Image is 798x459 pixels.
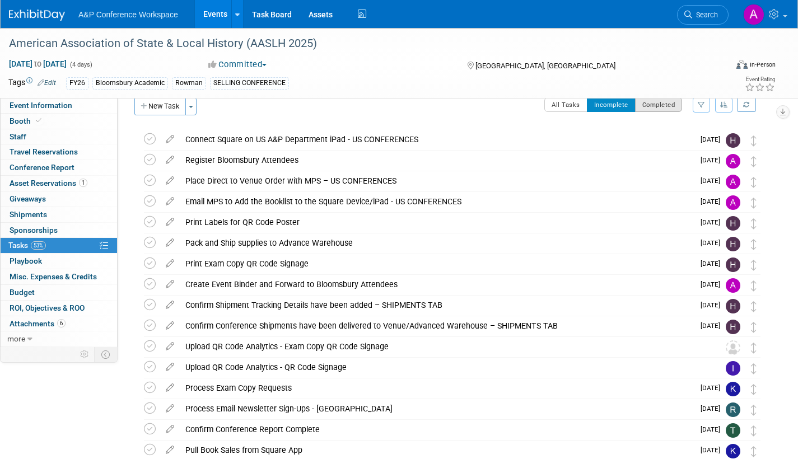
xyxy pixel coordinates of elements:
a: edit [160,134,180,144]
div: Process Email Newsletter Sign-Ups - [GEOGRAPHIC_DATA] [180,399,694,418]
a: Edit [38,79,56,87]
img: ExhibitDay [9,10,65,21]
i: Move task [751,425,757,436]
a: edit [160,196,180,207]
a: Event Information [1,98,117,113]
div: In-Person [749,60,776,69]
span: Staff [10,132,26,141]
a: Sponsorships [1,223,117,238]
img: Kristen Beach [726,444,740,458]
i: Move task [751,218,757,229]
img: Ira Sumarno [726,361,740,376]
span: Attachments [10,319,66,328]
a: edit [160,424,180,434]
img: Amanda Oney [743,4,764,25]
i: Move task [751,343,757,353]
span: [DATE] [701,198,726,205]
i: Move task [751,363,757,374]
a: Budget [1,285,117,300]
td: Tags [8,77,56,90]
i: Move task [751,135,757,146]
div: Confirm Conference Shipments have been delivered to Venue/Advanced Warehouse – SHIPMENTS TAB [180,316,694,335]
a: edit [160,279,180,289]
img: Hannah Siegel [726,299,740,313]
a: edit [160,217,180,227]
a: Booth [1,114,117,129]
i: Move task [751,322,757,332]
img: Format-Inperson.png [736,60,748,69]
td: Toggle Event Tabs [95,347,118,362]
div: Place Direct to Venue Order with MPS – US CONFERENCES [180,171,694,190]
span: [DATE] [701,322,726,330]
button: All Tasks [544,97,587,112]
a: edit [160,176,180,186]
span: ROI, Objectives & ROO [10,303,85,312]
span: 6 [57,319,66,327]
span: [DATE] [701,156,726,164]
a: edit [160,300,180,310]
i: Move task [751,280,757,291]
a: edit [160,404,180,414]
span: Sponsorships [10,226,58,235]
span: 1 [79,179,87,187]
img: Taylor Thompson [726,423,740,438]
span: 53% [31,241,46,250]
div: Bloomsbury Academic [92,77,168,89]
img: Amanda Oney [726,175,740,189]
a: Attachments6 [1,316,117,331]
i: Move task [751,198,757,208]
a: Misc. Expenses & Credits [1,269,117,284]
img: Amanda Oney [726,278,740,293]
div: Print Exam Copy QR Code Signage [180,254,694,273]
a: Refresh [737,97,756,112]
div: Register Bloomsbury Attendees [180,151,694,170]
img: Rhianna Blackburn [726,402,740,417]
div: FY26 [66,77,88,89]
button: Completed [635,97,683,112]
div: Pack and Ship supplies to Advance Warehouse [180,233,694,252]
i: Booth reservation complete [36,118,41,124]
span: [GEOGRAPHIC_DATA], [GEOGRAPHIC_DATA] [475,62,615,70]
i: Move task [751,384,757,395]
span: A&P Conference Workspace [78,10,178,19]
span: Search [692,11,718,19]
img: Kate Hunneyball [726,382,740,396]
img: Unassigned [726,340,740,355]
i: Move task [751,405,757,415]
span: [DATE] [701,301,726,309]
i: Move task [751,260,757,270]
a: Conference Report [1,160,117,175]
span: [DATE] [701,135,726,143]
a: Travel Reservations [1,144,117,160]
i: Move task [751,239,757,250]
span: Misc. Expenses & Credits [10,272,97,281]
div: Confirm Conference Report Complete [180,420,694,439]
span: Budget [10,288,35,297]
a: edit [160,155,180,165]
div: American Association of State & Local History (AASLH 2025) [5,34,710,54]
div: Confirm Shipment Tracking Details have been added – SHIPMENTS TAB [180,296,694,315]
div: Process Exam Copy Requests [180,378,694,397]
a: edit [160,362,180,372]
span: [DATE] [701,405,726,413]
span: Event Information [10,101,72,110]
a: Search [677,5,729,25]
span: Tasks [8,241,46,250]
img: Amanda Oney [726,195,740,210]
span: [DATE] [DATE] [8,59,67,69]
span: [DATE] [701,384,726,392]
div: Upload QR Code Analytics - QR Code Signage [180,358,703,377]
a: Playbook [1,254,117,269]
div: Connect Square on US A&P Department iPad - US CONFERENCES [180,130,694,149]
span: (4 days) [69,61,92,68]
img: Hannah Siegel [726,320,740,334]
img: Hannah Siegel [726,133,740,148]
img: Hannah Siegel [726,216,740,231]
a: edit [160,238,180,248]
button: New Task [134,97,186,115]
a: edit [160,259,180,269]
i: Move task [751,446,757,457]
div: Rowman [172,77,206,89]
img: Amanda Oney [726,154,740,168]
a: Staff [1,129,117,144]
